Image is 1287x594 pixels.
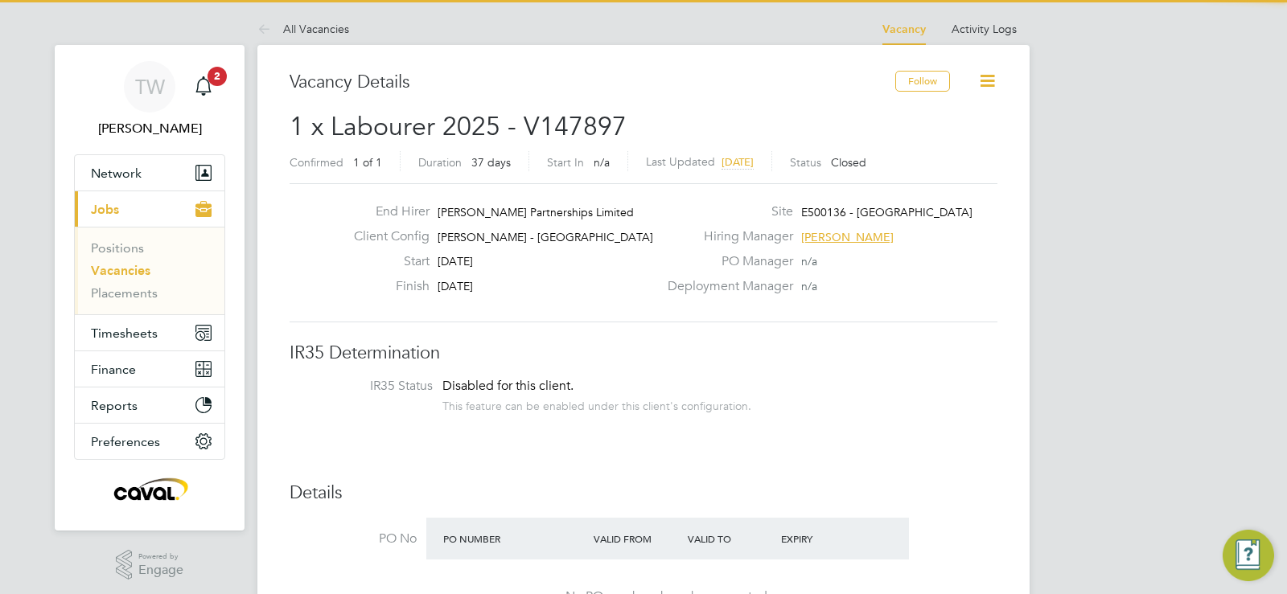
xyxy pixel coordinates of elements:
label: Duration [418,155,462,170]
span: Finance [91,362,136,377]
a: Activity Logs [952,22,1017,36]
span: Powered by [138,550,183,563]
div: This feature can be enabled under this client's configuration. [442,395,751,413]
button: Reports [75,387,224,423]
h3: IR35 Determination [290,342,997,365]
span: Disabled for this client. [442,378,574,394]
label: Last Updated [646,154,715,169]
label: End Hirer [341,203,430,220]
div: Jobs [75,227,224,314]
div: Valid To [684,524,778,553]
a: Powered byEngage [116,550,184,580]
label: Finish [341,278,430,295]
span: Preferences [91,434,160,449]
span: Closed [831,155,866,170]
span: 37 days [471,155,511,170]
span: Network [91,166,142,181]
span: 1 of 1 [353,155,382,170]
button: Network [75,155,224,190]
span: [DATE] [438,279,473,293]
label: Start [341,253,430,270]
button: Finance [75,351,224,387]
span: n/a [801,279,817,293]
span: [DATE] [438,254,473,268]
img: caval-logo-retina.png [109,476,190,502]
label: Start In [547,155,584,170]
span: Engage [138,563,183,577]
span: [PERSON_NAME] - [GEOGRAPHIC_DATA] [438,230,653,244]
label: Confirmed [290,155,343,170]
h3: Details [290,481,997,505]
a: TW[PERSON_NAME] [74,61,225,138]
span: [DATE] [722,155,754,169]
label: Status [790,155,821,170]
span: [PERSON_NAME] [801,230,894,244]
label: PO No [290,531,417,547]
label: PO Manager [658,253,793,270]
span: TW [135,76,165,97]
a: Positions [91,240,144,256]
button: Preferences [75,424,224,459]
span: 2 [208,67,227,86]
a: Placements [91,285,158,301]
a: Vacancy [882,23,926,36]
button: Timesheets [75,315,224,350]
span: Jobs [91,202,119,217]
span: E500136 - [GEOGRAPHIC_DATA] [801,205,972,219]
span: [PERSON_NAME] Partnerships Limited [438,205,634,219]
h3: Vacancy Details [290,71,895,94]
span: 1 x Labourer 2025 - V147897 [290,111,627,142]
a: Go to home page [74,476,225,502]
label: Client Config [341,228,430,245]
button: Jobs [75,191,224,227]
button: Follow [895,71,950,92]
span: Reports [91,398,138,413]
span: n/a [801,254,817,268]
span: n/a [594,155,610,170]
div: Valid From [590,524,684,553]
div: Expiry [777,524,871,553]
a: All Vacancies [257,22,349,36]
label: Site [658,203,793,220]
span: Tim Wells [74,119,225,138]
label: IR35 Status [306,378,433,395]
nav: Main navigation [55,45,245,531]
label: Hiring Manager [658,228,793,245]
span: Timesheets [91,326,158,341]
label: Deployment Manager [658,278,793,295]
button: Engage Resource Center [1223,530,1274,581]
a: 2 [187,61,220,113]
a: Vacancies [91,263,150,278]
div: PO Number [439,524,590,553]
